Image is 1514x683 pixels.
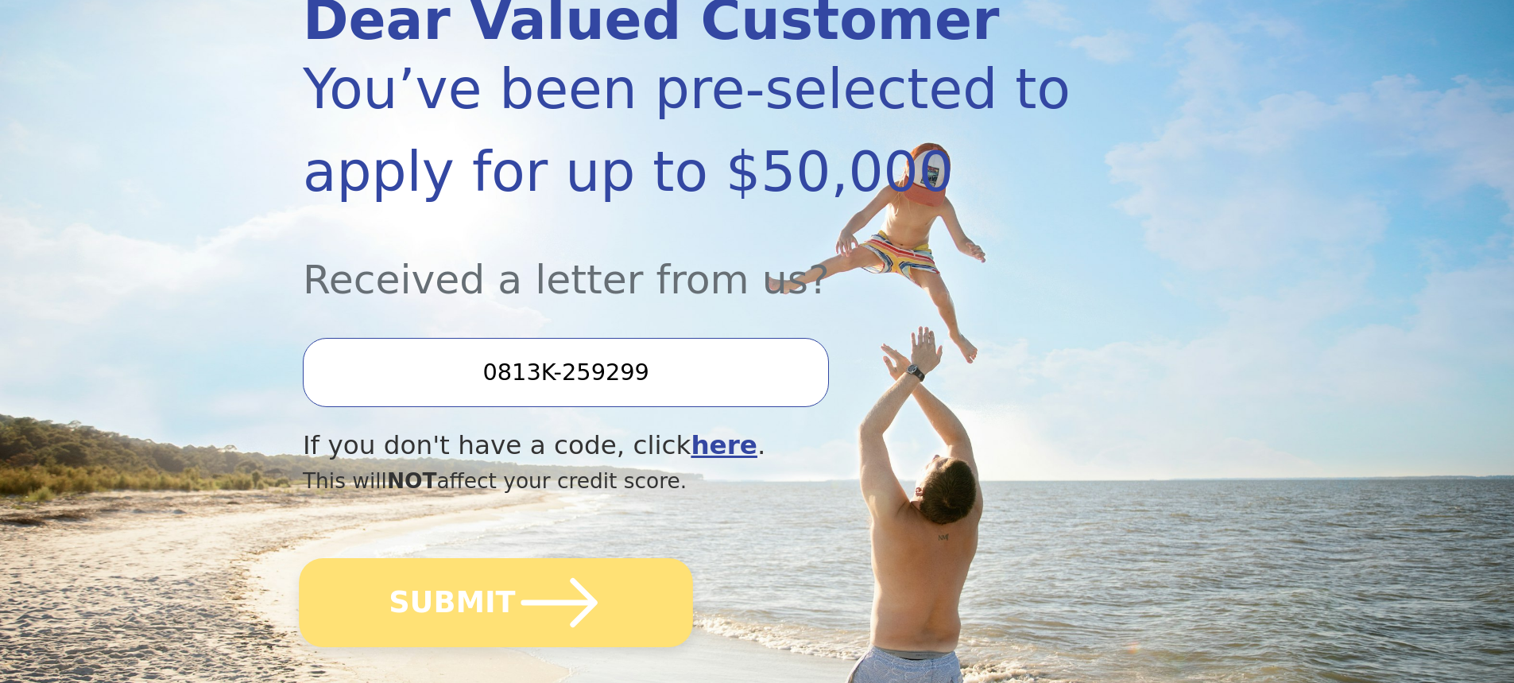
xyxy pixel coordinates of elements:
[303,48,1075,213] div: You’ve been pre-selected to apply for up to $50,000
[303,213,1075,309] div: Received a letter from us?
[303,465,1075,497] div: This will affect your credit score.
[387,468,437,493] span: NOT
[299,558,693,647] button: SUBMIT
[303,338,829,406] input: Enter your Offer Code:
[691,430,757,460] a: here
[303,426,1075,465] div: If you don't have a code, click .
